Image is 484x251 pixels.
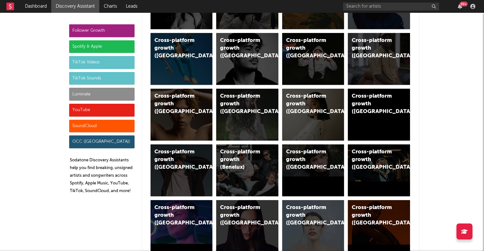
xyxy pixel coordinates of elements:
div: Cross-platform growth ([GEOGRAPHIC_DATA]) [154,148,198,171]
div: SoundCloud [69,120,135,133]
div: Cross-platform growth ([GEOGRAPHIC_DATA]) [352,93,395,116]
div: YouTube [69,104,135,117]
a: Cross-platform growth ([GEOGRAPHIC_DATA]) [282,144,344,196]
div: Cross-platform growth ([GEOGRAPHIC_DATA]) [286,93,330,116]
div: Cross-platform growth ([GEOGRAPHIC_DATA]) [352,37,395,60]
div: Cross-platform growth ([GEOGRAPHIC_DATA]) [286,204,330,227]
p: Sodatone Discovery Assistants help you find breaking, unsigned artists and songwriters across Spo... [70,157,135,195]
a: Cross-platform growth ([GEOGRAPHIC_DATA]) [348,89,410,141]
div: Luminate [69,88,135,101]
div: Cross-platform growth ([GEOGRAPHIC_DATA]) [286,148,330,171]
div: Spotify & Apple [69,40,135,53]
div: TikTok Sounds [69,72,135,85]
div: Cross-platform growth ([GEOGRAPHIC_DATA]/GSA) [286,37,330,60]
div: Cross-platform growth ([GEOGRAPHIC_DATA]) [352,204,395,227]
a: Cross-platform growth ([GEOGRAPHIC_DATA]) [348,33,410,85]
div: OCC ([GEOGRAPHIC_DATA]) [69,135,135,148]
input: Search for artists [343,3,439,11]
a: Cross-platform growth ([GEOGRAPHIC_DATA]) [216,89,278,141]
div: 99 + [460,2,468,6]
a: Cross-platform growth ([GEOGRAPHIC_DATA]) [348,144,410,196]
div: Cross-platform growth ([GEOGRAPHIC_DATA]) [220,204,264,227]
div: Cross-platform growth (Benelux) [220,148,264,171]
a: Cross-platform growth ([GEOGRAPHIC_DATA]) [151,89,213,141]
div: Follower Growth [69,24,135,37]
div: Cross-platform growth ([GEOGRAPHIC_DATA]) [154,37,198,60]
a: Cross-platform growth ([GEOGRAPHIC_DATA]) [282,89,344,141]
a: Cross-platform growth ([GEOGRAPHIC_DATA]) [151,33,213,85]
a: Cross-platform growth (Benelux) [216,144,278,196]
div: TikTok Videos [69,56,135,69]
a: Cross-platform growth ([GEOGRAPHIC_DATA]) [216,33,278,85]
div: Cross-platform growth ([GEOGRAPHIC_DATA]) [154,93,198,116]
a: Cross-platform growth ([GEOGRAPHIC_DATA]) [151,144,213,196]
button: 99+ [458,4,462,9]
a: Cross-platform growth ([GEOGRAPHIC_DATA]/GSA) [282,33,344,85]
div: Cross-platform growth ([GEOGRAPHIC_DATA]) [154,204,198,227]
div: Cross-platform growth ([GEOGRAPHIC_DATA]) [220,37,264,60]
div: Cross-platform growth ([GEOGRAPHIC_DATA]) [220,93,264,116]
div: Cross-platform growth ([GEOGRAPHIC_DATA]) [352,148,395,171]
